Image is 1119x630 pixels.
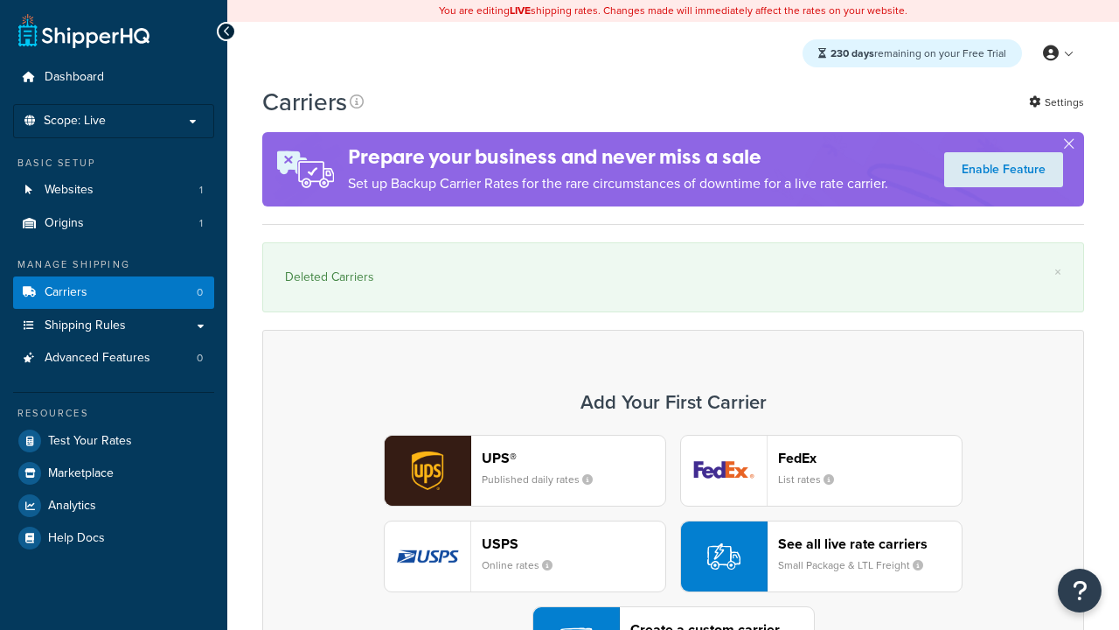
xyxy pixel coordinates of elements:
[803,39,1022,67] div: remaining on your Free Trial
[510,3,531,18] b: LIVE
[13,458,214,489] a: Marketplace
[385,521,470,591] img: usps logo
[13,156,214,171] div: Basic Setup
[384,521,666,592] button: usps logoUSPSOnline rates
[13,276,214,309] li: Carriers
[13,406,214,421] div: Resources
[482,450,665,466] header: UPS®
[48,434,132,449] span: Test Your Rates
[18,13,149,48] a: ShipperHQ Home
[44,114,106,129] span: Scope: Live
[45,285,87,300] span: Carriers
[1029,90,1084,115] a: Settings
[13,342,214,374] a: Advanced Features 0
[45,216,84,231] span: Origins
[482,535,665,552] header: USPS
[13,490,214,521] a: Analytics
[13,257,214,272] div: Manage Shipping
[45,318,126,333] span: Shipping Rules
[385,436,470,506] img: ups logo
[707,540,740,573] img: icon-carrier-liverate-becf4550.svg
[13,61,214,94] a: Dashboard
[944,152,1063,187] a: Enable Feature
[262,85,347,119] h1: Carriers
[778,450,962,466] header: FedEx
[680,521,963,592] button: See all live rate carriersSmall Package & LTL Freight
[281,392,1066,413] h3: Add Your First Carrier
[680,435,963,507] button: fedEx logoFedExList rates
[285,265,1061,290] div: Deleted Carriers
[13,522,214,554] a: Help Docs
[48,531,105,546] span: Help Docs
[197,285,203,300] span: 0
[199,183,203,198] span: 1
[48,466,114,481] span: Marketplace
[13,207,214,240] a: Origins 1
[348,171,888,196] p: Set up Backup Carrier Rates for the rare circumstances of downtime for a live rate carrier.
[831,45,874,61] strong: 230 days
[348,143,888,171] h4: Prepare your business and never miss a sale
[1054,265,1061,279] a: ×
[778,535,962,552] header: See all live rate carriers
[197,351,203,366] span: 0
[45,183,94,198] span: Websites
[384,435,666,507] button: ups logoUPS®Published daily rates
[262,132,348,206] img: ad-rules-rateshop-fe6ec290ccb7230408bd80ed9643f0289d75e0ffd9eb532fc0e269fcd187b520.png
[199,216,203,231] span: 1
[778,472,848,487] small: List rates
[45,70,104,85] span: Dashboard
[482,557,566,573] small: Online rates
[13,174,214,206] a: Websites 1
[13,207,214,240] li: Origins
[45,351,150,366] span: Advanced Features
[1058,569,1102,612] button: Open Resource Center
[482,472,607,487] small: Published daily rates
[48,499,96,514] span: Analytics
[13,310,214,342] a: Shipping Rules
[13,425,214,457] a: Test Your Rates
[13,174,214,206] li: Websites
[13,276,214,309] a: Carriers 0
[681,436,767,506] img: fedEx logo
[778,557,937,573] small: Small Package & LTL Freight
[13,342,214,374] li: Advanced Features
